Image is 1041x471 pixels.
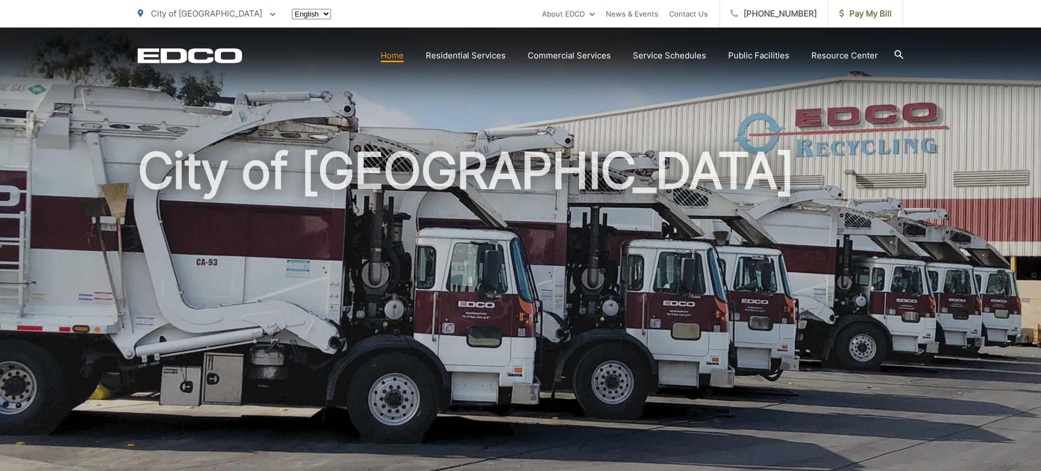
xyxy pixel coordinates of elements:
span: Pay My Bill [839,7,892,20]
a: Resource Center [811,49,878,62]
select: Select a language [292,9,331,19]
a: EDCD logo. Return to the homepage. [138,48,242,63]
a: News & Events [606,7,658,20]
span: City of [GEOGRAPHIC_DATA] [151,8,262,19]
a: Residential Services [426,49,506,62]
a: Service Schedules [633,49,706,62]
a: Contact Us [669,7,708,20]
a: Public Facilities [728,49,789,62]
a: Commercial Services [528,49,611,62]
a: About EDCO [542,7,595,20]
a: Home [381,49,404,62]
